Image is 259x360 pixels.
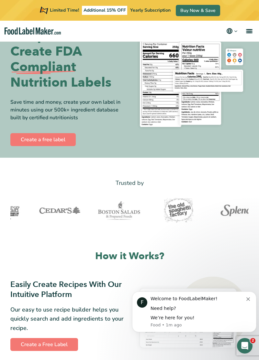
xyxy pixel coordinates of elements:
a: Create a Free Label [10,338,78,351]
span: Limited Time! [50,7,79,13]
iframe: Intercom live chat [237,338,253,354]
span: Additional 15% OFF [82,6,128,15]
a: Create a free label [10,133,76,146]
p: Our easy to use recipe builder helps you quickly search and add ingredients to your recipe. [10,305,126,333]
span: Yearly Subscription [130,7,171,13]
p: Trusted by [10,178,249,188]
h1: Easily Analyze Recipes and Create FDA Nutrition Labels [10,13,125,90]
a: menu [238,21,259,41]
h3: Easily Create Recipes With Our Intuitive Platform [10,280,126,300]
span: 2 [250,338,255,343]
iframe: Intercom notifications message [129,282,259,343]
div: Save time and money, create your own label in minutes using our 500k+ ingredient database built b... [10,98,125,122]
h2: How it Works? [10,250,249,262]
a: Buy Now & Save [176,5,220,16]
span: Compliant [10,59,76,75]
